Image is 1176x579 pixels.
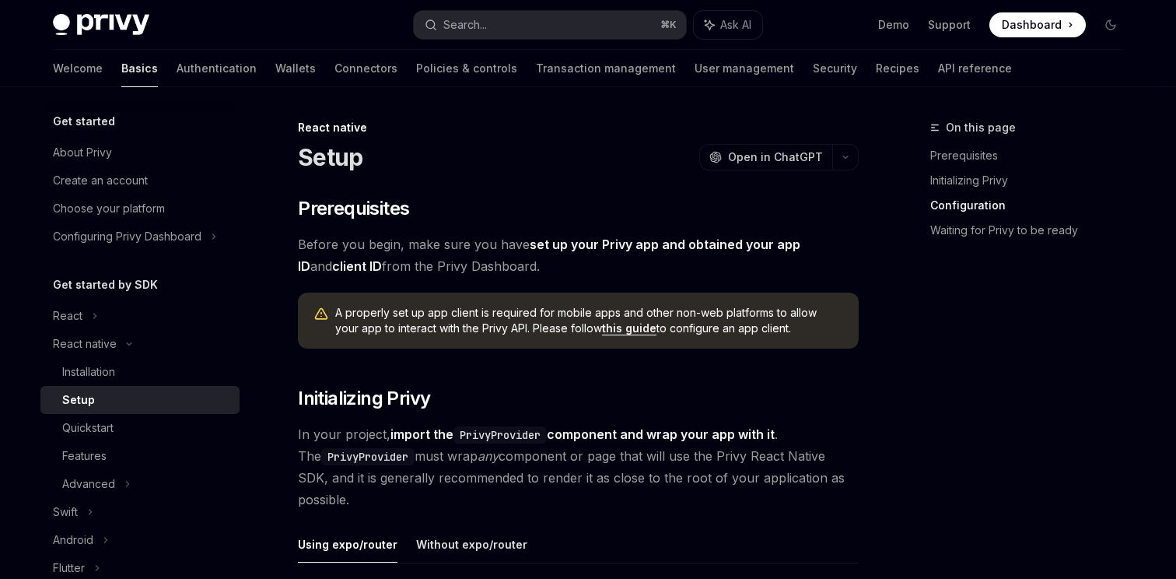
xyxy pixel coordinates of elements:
[938,50,1012,87] a: API reference
[878,17,909,33] a: Demo
[298,423,859,511] span: In your project, . The must wrap component or page that will use the Privy React Native SDK, and ...
[62,447,107,465] div: Features
[53,227,201,246] div: Configuring Privy Dashboard
[40,195,240,223] a: Choose your platform
[275,50,316,87] a: Wallets
[390,426,775,442] strong: import the component and wrap your app with it
[298,233,859,277] span: Before you begin, make sure you have and from the Privy Dashboard.
[53,307,82,325] div: React
[40,414,240,442] a: Quickstart
[930,143,1136,168] a: Prerequisites
[946,118,1016,137] span: On this page
[335,305,843,336] span: A properly set up app client is required for mobile apps and other non-web platforms to allow you...
[53,335,117,353] div: React native
[298,526,397,563] button: Using expo/router
[813,50,857,87] a: Security
[443,16,487,34] div: Search...
[695,50,794,87] a: User management
[536,50,676,87] a: Transaction management
[416,50,517,87] a: Policies & controls
[930,218,1136,243] a: Waiting for Privy to be ready
[928,17,971,33] a: Support
[728,149,823,165] span: Open in ChatGPT
[478,448,499,464] em: any
[602,321,656,335] a: this guide
[177,50,257,87] a: Authentication
[298,120,859,135] div: React native
[453,426,547,444] code: PrivyProvider
[720,17,751,33] span: Ask AI
[53,559,85,577] div: Flutter
[40,167,240,195] a: Create an account
[53,112,115,131] h5: Get started
[334,50,397,87] a: Connectors
[53,50,103,87] a: Welcome
[321,448,415,465] code: PrivyProvider
[53,14,149,36] img: dark logo
[1098,12,1123,37] button: Toggle dark mode
[62,391,95,409] div: Setup
[53,275,158,294] h5: Get started by SDK
[40,386,240,414] a: Setup
[876,50,919,87] a: Recipes
[62,419,114,437] div: Quickstart
[40,442,240,470] a: Features
[53,503,78,521] div: Swift
[313,307,329,322] svg: Warning
[699,144,832,170] button: Open in ChatGPT
[62,363,115,381] div: Installation
[298,386,430,411] span: Initializing Privy
[53,199,165,218] div: Choose your platform
[298,237,800,275] a: set up your Privy app and obtained your app ID
[416,526,527,563] button: Without expo/router
[660,19,677,31] span: ⌘ K
[62,475,115,493] div: Advanced
[332,258,382,275] a: client ID
[989,12,1086,37] a: Dashboard
[121,50,158,87] a: Basics
[298,196,409,221] span: Prerequisites
[53,143,112,162] div: About Privy
[1002,17,1062,33] span: Dashboard
[930,168,1136,193] a: Initializing Privy
[40,358,240,386] a: Installation
[53,171,148,190] div: Create an account
[414,11,686,39] button: Search...⌘K
[298,143,362,171] h1: Setup
[694,11,762,39] button: Ask AI
[40,139,240,167] a: About Privy
[53,531,93,549] div: Android
[930,193,1136,218] a: Configuration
